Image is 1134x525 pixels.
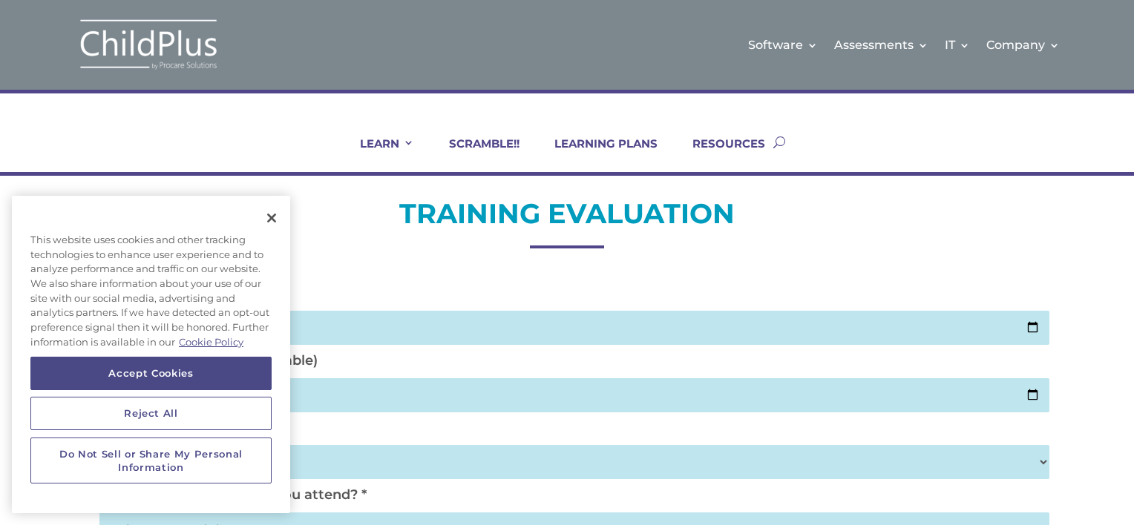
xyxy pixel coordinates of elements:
[179,336,243,348] a: More information about your privacy, opens in a new tab
[945,15,970,75] a: IT
[834,15,928,75] a: Assessments
[30,397,272,430] button: Reject All
[30,437,272,484] button: Do Not Sell or Share My Personal Information
[12,196,290,513] div: Cookie banner
[12,196,290,513] div: Privacy
[748,15,818,75] a: Software
[341,136,414,172] a: LEARN
[986,15,1060,75] a: Company
[536,136,658,172] a: LEARNING PLANS
[92,196,1042,239] h2: TRAINING EVALUATION
[12,225,290,357] div: This website uses cookies and other tracking technologies to enhance user experience and to analy...
[30,357,272,390] button: Accept Cookies
[674,136,765,172] a: RESOURCES
[255,202,288,234] button: Close
[430,136,520,172] a: SCRAMBLE!!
